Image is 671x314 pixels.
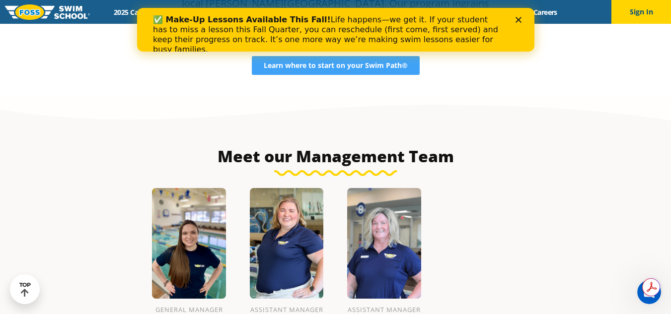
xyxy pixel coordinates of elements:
[152,188,226,299] img: FOSS-Profile-Photo-9.png
[347,188,421,299] img: Stephanie-Castillo.png
[105,7,167,17] a: 2025 Calendar
[250,188,324,299] img: FOSS-Profile-Photo-23.png
[388,7,494,17] a: Swim Like [PERSON_NAME]
[252,56,420,75] a: Learn where to start on your Swim Path®
[637,280,661,304] iframe: Intercom live chat
[167,7,209,17] a: Schools
[524,7,566,17] a: Careers
[209,7,296,17] a: Swim Path® Program
[296,7,388,17] a: About [PERSON_NAME]
[16,7,194,16] b: ✅ Make-Up Lessons Available This Fall!
[101,146,570,166] h3: Meet our Management Team
[5,4,90,20] img: FOSS Swim School Logo
[264,62,408,69] span: Learn where to start on your Swim Path®
[493,7,524,17] a: Blog
[137,8,534,52] iframe: Intercom live chat banner
[19,282,31,297] div: TOP
[378,9,388,15] div: Close
[16,7,366,47] div: Life happens—we get it. If your student has to miss a lesson this Fall Quarter, you can reschedul...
